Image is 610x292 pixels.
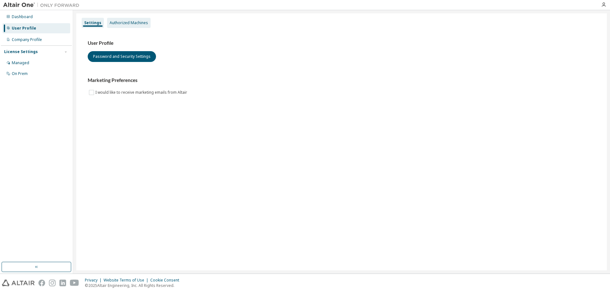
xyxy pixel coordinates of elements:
div: Settings [84,20,101,25]
div: Cookie Consent [150,278,183,283]
div: Managed [12,60,29,65]
h3: Marketing Preferences [88,77,595,84]
img: linkedin.svg [59,280,66,286]
div: Website Terms of Use [104,278,150,283]
img: youtube.svg [70,280,79,286]
div: License Settings [4,49,38,54]
label: I would like to receive marketing emails from Altair [95,89,188,96]
h3: User Profile [88,40,595,46]
p: © 2025 Altair Engineering, Inc. All Rights Reserved. [85,283,183,288]
img: facebook.svg [38,280,45,286]
div: User Profile [12,26,36,31]
div: Authorized Machines [110,20,148,25]
div: On Prem [12,71,28,76]
img: instagram.svg [49,280,56,286]
button: Password and Security Settings [88,51,156,62]
div: Company Profile [12,37,42,42]
img: altair_logo.svg [2,280,35,286]
div: Privacy [85,278,104,283]
div: Dashboard [12,14,33,19]
img: Altair One [3,2,83,8]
